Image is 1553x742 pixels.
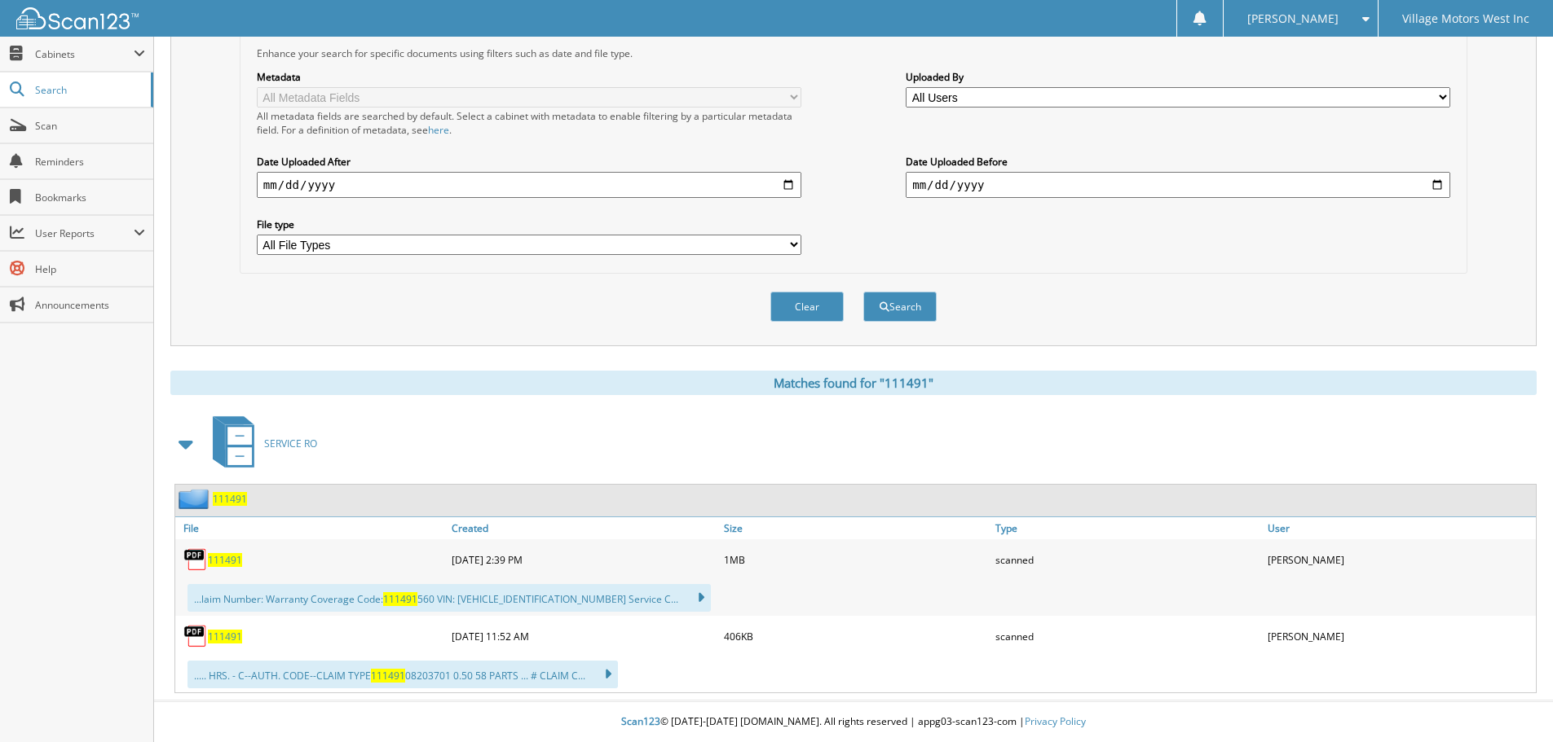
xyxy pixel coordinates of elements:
[720,620,992,652] div: 406KB
[264,437,317,450] span: SERVICE RO
[35,191,145,204] span: Bookmarks
[203,411,317,476] a: SERVICE RO
[906,172,1450,198] input: end
[213,492,247,506] a: 111491
[183,624,208,648] img: PDF.png
[991,517,1264,539] a: Type
[1471,664,1553,742] iframe: Chat Widget
[257,155,801,169] label: Date Uploaded After
[448,517,720,539] a: Created
[906,70,1450,84] label: Uploaded By
[906,155,1450,169] label: Date Uploaded Before
[257,217,801,231] label: File type
[1264,517,1536,539] a: User
[179,489,213,509] img: folder2.png
[35,119,145,133] span: Scan
[1402,14,1529,24] span: Village Motors West Inc
[1247,14,1339,24] span: [PERSON_NAME]
[170,371,1537,395] div: Matches found for "111491"
[16,7,139,29] img: scan123-logo-white.svg
[183,547,208,572] img: PDF.png
[621,714,660,728] span: Scan123
[208,553,242,567] a: 111491
[1264,620,1536,652] div: [PERSON_NAME]
[448,620,720,652] div: [DATE] 11:52 AM
[257,109,801,137] div: All metadata fields are searched by default. Select a cabinet with metadata to enable filtering b...
[383,592,417,606] span: 111491
[1264,543,1536,576] div: [PERSON_NAME]
[35,298,145,312] span: Announcements
[35,262,145,276] span: Help
[35,83,143,97] span: Search
[991,543,1264,576] div: scanned
[863,292,937,322] button: Search
[428,123,449,137] a: here
[35,226,134,240] span: User Reports
[720,517,992,539] a: Size
[208,630,242,643] a: 111491
[448,543,720,576] div: [DATE] 2:39 PM
[720,543,992,576] div: 1MB
[35,155,145,169] span: Reminders
[371,669,405,683] span: 111491
[1025,714,1086,728] a: Privacy Policy
[175,517,448,539] a: File
[249,46,1458,60] div: Enhance your search for specific documents using filters such as date and file type.
[35,47,134,61] span: Cabinets
[154,702,1553,742] div: © [DATE]-[DATE] [DOMAIN_NAME]. All rights reserved | appg03-scan123-com |
[188,661,618,688] div: ..... HRS. - C--AUTH. CODE--CLAIM TYPE 08203701 0.50 58 PARTS ... # CLAIM C...
[991,620,1264,652] div: scanned
[770,292,844,322] button: Clear
[257,70,801,84] label: Metadata
[257,172,801,198] input: start
[188,584,711,612] div: ...laim Number: Warranty Coverage Code: 560 VIN: [VEHICLE_IDENTIFICATION_NUMBER] Service C...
